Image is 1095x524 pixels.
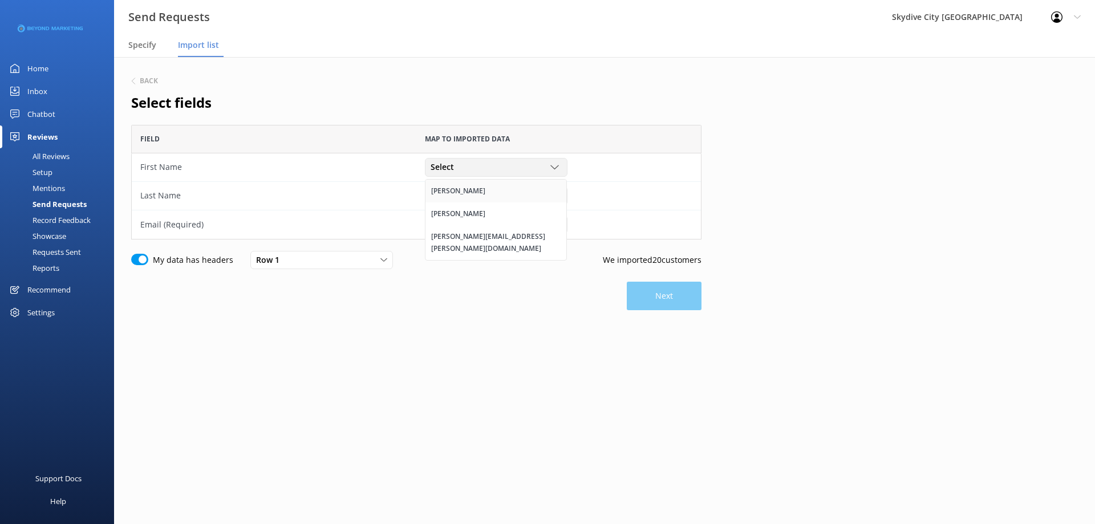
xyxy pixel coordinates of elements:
div: Recommend [27,278,71,301]
div: grid [131,153,701,239]
div: Support Docs [35,467,82,490]
h6: Back [140,78,158,84]
div: Showcase [7,228,66,244]
h3: Send Requests [128,8,210,26]
span: Select [431,161,461,173]
a: Showcase [7,228,114,244]
div: Settings [27,301,55,324]
span: Map to imported data [425,133,510,144]
div: Record Feedback [7,212,91,228]
div: [PERSON_NAME][EMAIL_ADDRESS][PERSON_NAME][DOMAIN_NAME] [431,231,561,254]
div: Reports [7,260,59,276]
a: All Reviews [7,148,114,164]
a: Mentions [7,180,114,196]
a: Requests Sent [7,244,114,260]
div: Chatbot [27,103,55,125]
a: Reports [7,260,114,276]
span: Specify [128,39,156,51]
a: Record Feedback [7,212,114,228]
div: Home [27,57,48,80]
p: We imported 20 customers [603,254,701,266]
a: Send Requests [7,196,114,212]
span: Import list [178,39,219,51]
div: Reviews [27,125,58,148]
label: My data has headers [153,254,233,266]
span: Row 1 [256,254,286,266]
div: [PERSON_NAME] [431,185,485,197]
div: Requests Sent [7,244,81,260]
a: Setup [7,164,114,180]
img: 3-1676954853.png [17,19,83,38]
div: Mentions [7,180,65,196]
div: Last Name [140,189,408,202]
div: Inbox [27,80,47,103]
span: Field [140,133,160,144]
div: Help [50,490,66,513]
div: [PERSON_NAME] [431,208,485,220]
div: Email (Required) [140,218,408,231]
div: First Name [140,161,408,173]
div: Setup [7,164,52,180]
div: All Reviews [7,148,70,164]
h2: Select fields [131,92,701,113]
div: Send Requests [7,196,87,212]
button: Back [131,78,158,84]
